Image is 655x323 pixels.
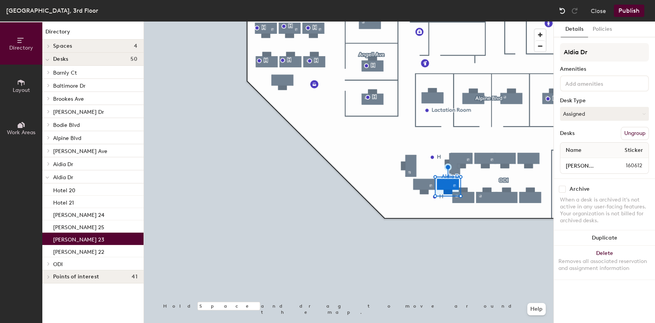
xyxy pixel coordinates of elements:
[134,43,137,49] span: 4
[53,43,72,49] span: Spaces
[560,196,649,224] div: When a desk is archived it's not active in any user-facing features. Your organization is not bil...
[53,70,77,76] span: Barnly Ct
[560,66,649,72] div: Amenities
[53,185,75,194] p: Hotel 20
[588,22,617,37] button: Policies
[53,210,104,218] p: [PERSON_NAME] 24
[564,78,633,88] input: Add amenities
[562,143,585,157] span: Name
[560,107,649,121] button: Assigned
[53,222,104,231] p: [PERSON_NAME] 25
[591,5,606,17] button: Close
[614,5,644,17] button: Publish
[42,28,144,40] h1: Directory
[53,274,99,280] span: Points of interest
[53,197,74,206] p: Hotel 21
[571,7,578,15] img: Redo
[53,56,68,62] span: Desks
[53,122,80,128] span: Bodie Blvd
[621,143,647,157] span: Sticker
[558,7,566,15] img: Undo
[13,87,30,93] span: Layout
[132,274,137,280] span: 41
[53,246,104,255] p: [PERSON_NAME] 22
[53,135,81,142] span: Alpine Blvd
[9,45,33,51] span: Directory
[560,130,575,137] div: Desks
[53,83,85,89] span: Baltimore Dr
[527,303,546,315] button: Help
[130,56,137,62] span: 50
[6,6,98,15] div: [GEOGRAPHIC_DATA], 3rd Floor
[561,22,588,37] button: Details
[53,174,73,181] span: Aldia Dr
[53,148,107,155] span: [PERSON_NAME] Ave
[554,230,655,246] button: Duplicate
[53,96,84,102] span: Brookes Ave
[558,258,650,272] div: Removes all associated reservation and assignment information
[53,109,104,115] span: [PERSON_NAME] Dr
[53,161,73,168] span: Aidia Dr
[621,127,649,140] button: Ungroup
[560,98,649,104] div: Desk Type
[53,234,104,243] p: [PERSON_NAME] 23
[7,129,35,136] span: Work Areas
[607,161,647,170] span: 160612
[554,246,655,280] button: DeleteRemoves all associated reservation and assignment information
[570,186,590,192] div: Archive
[53,261,63,268] span: ODI
[562,160,607,171] input: Unnamed desk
